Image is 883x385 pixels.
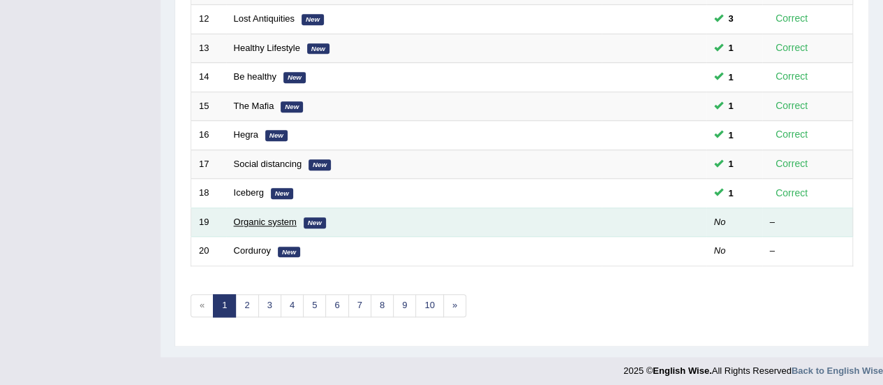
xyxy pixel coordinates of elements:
a: Lost Antiquities [234,13,295,24]
em: New [307,43,329,55]
em: New [281,101,303,112]
em: New [283,72,306,83]
div: Correct [770,68,814,85]
span: You can still take this question [723,157,739,171]
a: » [443,294,466,317]
strong: English Wise. [653,365,711,376]
a: The Mafia [234,101,274,111]
a: 3 [258,294,281,317]
div: Correct [770,40,814,56]
div: Correct [770,98,814,114]
em: New [265,130,288,141]
span: You can still take this question [723,70,739,85]
td: 16 [191,121,226,150]
span: You can still take this question [723,41,739,55]
em: New [271,188,293,199]
a: 7 [348,294,371,317]
em: No [714,245,726,256]
a: Social distancing [234,159,302,169]
a: Be healthy [234,71,276,82]
a: Hegra [234,129,258,140]
span: « [191,294,214,317]
span: You can still take this question [723,128,739,143]
a: 5 [303,294,326,317]
div: 2025 © All Rights Reserved [623,357,883,377]
div: Correct [770,126,814,143]
a: Organic system [234,217,297,227]
td: 13 [191,34,226,63]
span: You can still take this question [723,11,739,26]
a: Back to English Wise [792,365,883,376]
a: 8 [371,294,394,317]
span: You can still take this question [723,99,739,113]
a: Healthy Lifestyle [234,43,300,53]
td: 14 [191,63,226,92]
td: 12 [191,4,226,34]
em: New [304,217,326,228]
a: Corduroy [234,245,271,256]
a: Iceberg [234,187,264,198]
div: – [770,216,845,229]
em: New [309,159,331,170]
td: 20 [191,237,226,266]
td: 19 [191,208,226,237]
em: New [302,14,324,25]
a: 10 [415,294,443,317]
td: 15 [191,92,226,121]
a: 6 [325,294,348,317]
em: New [278,247,300,258]
div: – [770,245,845,258]
div: Correct [770,185,814,201]
span: You can still take this question [723,186,739,201]
a: 9 [393,294,416,317]
td: 18 [191,179,226,208]
a: 1 [213,294,236,317]
a: 2 [235,294,258,317]
em: No [714,217,726,227]
td: 17 [191,150,226,179]
a: 4 [281,294,304,317]
div: Correct [770,10,814,27]
div: Correct [770,156,814,172]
